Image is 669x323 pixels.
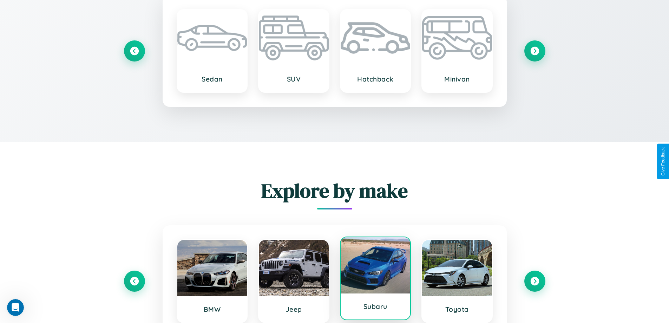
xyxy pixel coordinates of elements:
h3: Minivan [429,75,485,83]
h3: Subaru [348,302,404,311]
iframe: Intercom live chat [7,299,24,316]
h3: BMW [184,305,240,314]
h2: Explore by make [124,177,545,204]
h3: Sedan [184,75,240,83]
h3: Hatchback [348,75,404,83]
div: Give Feedback [661,147,665,176]
h3: Toyota [429,305,485,314]
h3: SUV [266,75,322,83]
h3: Jeep [266,305,322,314]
